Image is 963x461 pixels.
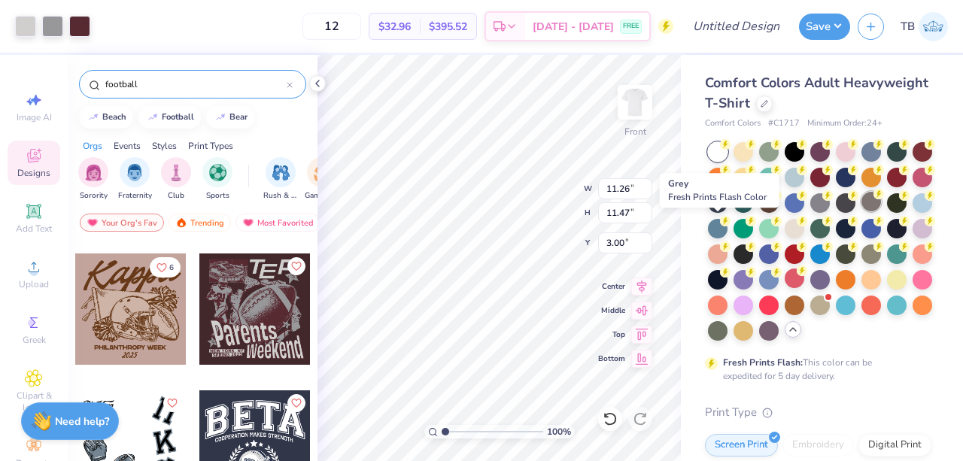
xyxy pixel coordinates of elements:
[723,356,803,368] strong: Fresh Prints Flash:
[80,190,108,202] span: Sorority
[681,11,791,41] input: Untitled Design
[55,414,109,429] strong: Need help?
[85,164,102,181] img: Sorority Image
[305,190,339,202] span: Game Day
[378,19,411,35] span: $32.96
[168,164,184,181] img: Club Image
[242,217,254,228] img: most_fav.gif
[705,404,933,421] div: Print Type
[623,21,639,32] span: FREE
[78,157,108,202] div: filter for Sorority
[901,18,915,35] span: TB
[114,139,141,153] div: Events
[598,329,625,340] span: Top
[87,113,99,122] img: trend_line.gif
[168,190,184,202] span: Club
[104,77,287,92] input: Try "Alpha"
[287,257,305,275] button: Like
[668,191,767,203] span: Fresh Prints Flash Color
[314,164,331,181] img: Game Day Image
[229,113,248,121] div: bear
[263,190,298,202] span: Rush & Bid
[768,117,800,130] span: # C1717
[429,19,467,35] span: $395.52
[8,390,60,414] span: Clipart & logos
[16,223,52,235] span: Add Text
[598,305,625,316] span: Middle
[202,157,232,202] button: filter button
[533,19,614,35] span: [DATE] - [DATE]
[163,394,181,412] button: Like
[162,113,194,121] div: football
[118,157,152,202] div: filter for Fraternity
[161,157,191,202] div: filter for Club
[23,334,46,346] span: Greek
[705,74,928,112] span: Comfort Colors Adult Heavyweight T-Shirt
[235,214,320,232] div: Most Favorited
[624,125,646,138] div: Front
[723,356,908,383] div: This color can be expedited for 5 day delivery.
[83,139,102,153] div: Orgs
[126,164,143,181] img: Fraternity Image
[705,434,778,456] div: Screen Print
[547,425,571,438] span: 100 %
[161,157,191,202] button: filter button
[169,264,174,271] span: 6
[598,281,625,292] span: Center
[87,217,99,228] img: most_fav.gif
[78,157,108,202] button: filter button
[705,117,761,130] span: Comfort Colors
[919,12,948,41] img: Tyler Bisbee
[263,157,298,202] button: filter button
[79,106,133,129] button: beach
[118,157,152,202] button: filter button
[660,173,779,208] div: Grey
[118,190,152,202] span: Fraternity
[138,106,201,129] button: football
[202,157,232,202] div: filter for Sports
[272,164,290,181] img: Rush & Bid Image
[305,157,339,202] div: filter for Game Day
[858,434,931,456] div: Digital Print
[17,111,52,123] span: Image AI
[175,217,187,228] img: trending.gif
[188,139,233,153] div: Print Types
[206,190,229,202] span: Sports
[782,434,854,456] div: Embroidery
[206,106,254,129] button: bear
[598,353,625,364] span: Bottom
[620,87,650,117] img: Front
[214,113,226,122] img: trend_line.gif
[302,13,361,40] input: – –
[799,14,850,40] button: Save
[209,164,226,181] img: Sports Image
[901,12,948,41] a: TB
[147,113,159,122] img: trend_line.gif
[152,139,177,153] div: Styles
[150,257,181,278] button: Like
[17,167,50,179] span: Designs
[102,113,126,121] div: beach
[169,214,231,232] div: Trending
[287,394,305,412] button: Like
[263,157,298,202] div: filter for Rush & Bid
[305,157,339,202] button: filter button
[80,214,164,232] div: Your Org's Fav
[19,278,49,290] span: Upload
[807,117,882,130] span: Minimum Order: 24 +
